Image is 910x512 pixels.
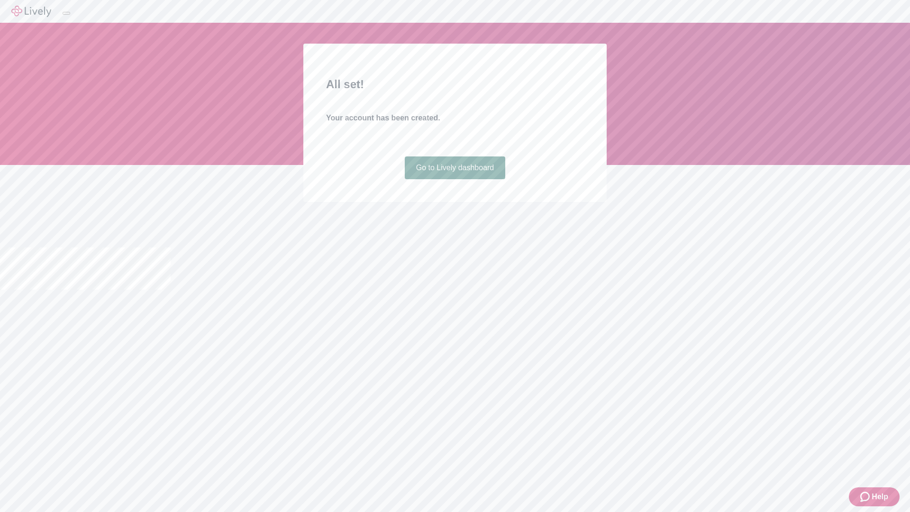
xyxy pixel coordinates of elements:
[860,491,872,503] svg: Zendesk support icon
[11,6,51,17] img: Lively
[326,112,584,124] h4: Your account has been created.
[326,76,584,93] h2: All set!
[405,156,506,179] a: Go to Lively dashboard
[849,487,900,506] button: Zendesk support iconHelp
[872,491,888,503] span: Help
[63,12,70,15] button: Log out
